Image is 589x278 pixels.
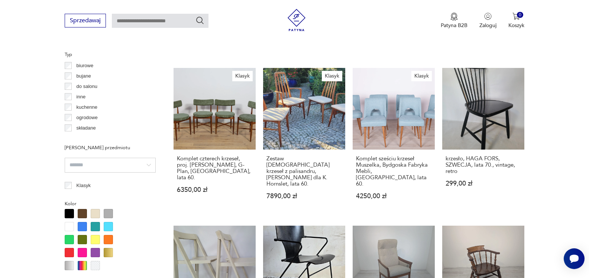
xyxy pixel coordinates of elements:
h3: Komplet czterech krzeseł, proj. [PERSON_NAME], G-Plan, [GEOGRAPHIC_DATA], lata 60. [177,156,252,181]
p: Kolor [65,200,156,208]
p: Typ [65,50,156,59]
img: Ikona medalu [450,13,458,21]
p: taboret [77,134,91,143]
p: do salonu [77,82,97,91]
img: Ikonka użytkownika [484,13,492,20]
button: Zaloguj [479,13,496,29]
div: 0 [517,12,523,18]
p: ogrodowe [77,114,98,122]
p: Klasyk [77,181,91,190]
h3: Zestaw [DEMOGRAPHIC_DATA] krzeseł z palisandru, [PERSON_NAME] dla K. Hornslet, lata 60. [266,156,342,187]
p: bujane [77,72,91,80]
button: Sprzedawaj [65,14,106,27]
iframe: Smartsupp widget button [564,248,585,269]
a: krzesło, HAGA FORS, SZWECJA, lata 70., vintage, retrokrzesło, HAGA FORS, SZWECJA, lata 70., vinta... [442,68,524,214]
img: Ikona koszyka [512,13,520,20]
p: biurowe [77,62,94,70]
p: Zaloguj [479,22,496,29]
p: Patyna B2B [441,22,467,29]
a: Ikona medaluPatyna B2B [441,13,467,29]
p: 4250,00 zł [356,193,431,199]
p: składane [77,124,96,132]
p: kuchenne [77,103,97,111]
a: KlasykKomplet sześciu krzeseł Muszelka, Bydgoska Fabryka Mebli, Polska, lata 60.Komplet sześciu k... [353,68,435,214]
p: 299,00 zł [446,180,521,187]
a: KlasykKomplet czterech krzeseł, proj. I. Kofod-Larsen, G-Plan, Wielka Brytania, lata 60.Komplet c... [174,68,256,214]
a: KlasykZestaw duńskich krzeseł z palisandru, Niels Koefoed dla K. Hornslet, lata 60.Zestaw [DEMOGR... [263,68,345,214]
button: 0Koszyk [508,13,524,29]
h3: krzesło, HAGA FORS, SZWECJA, lata 70., vintage, retro [446,156,521,174]
img: Patyna - sklep z meblami i dekoracjami vintage [285,9,308,31]
h3: Komplet sześciu krzeseł Muszelka, Bydgoska Fabryka Mebli, [GEOGRAPHIC_DATA], lata 60. [356,156,431,187]
p: 6350,00 zł [177,187,252,193]
button: Patyna B2B [441,13,467,29]
p: Koszyk [508,22,524,29]
p: 7890,00 zł [266,193,342,199]
p: [PERSON_NAME] przedmiotu [65,144,156,152]
button: Szukaj [195,16,204,25]
p: inne [77,93,86,101]
a: Sprzedawaj [65,19,106,24]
